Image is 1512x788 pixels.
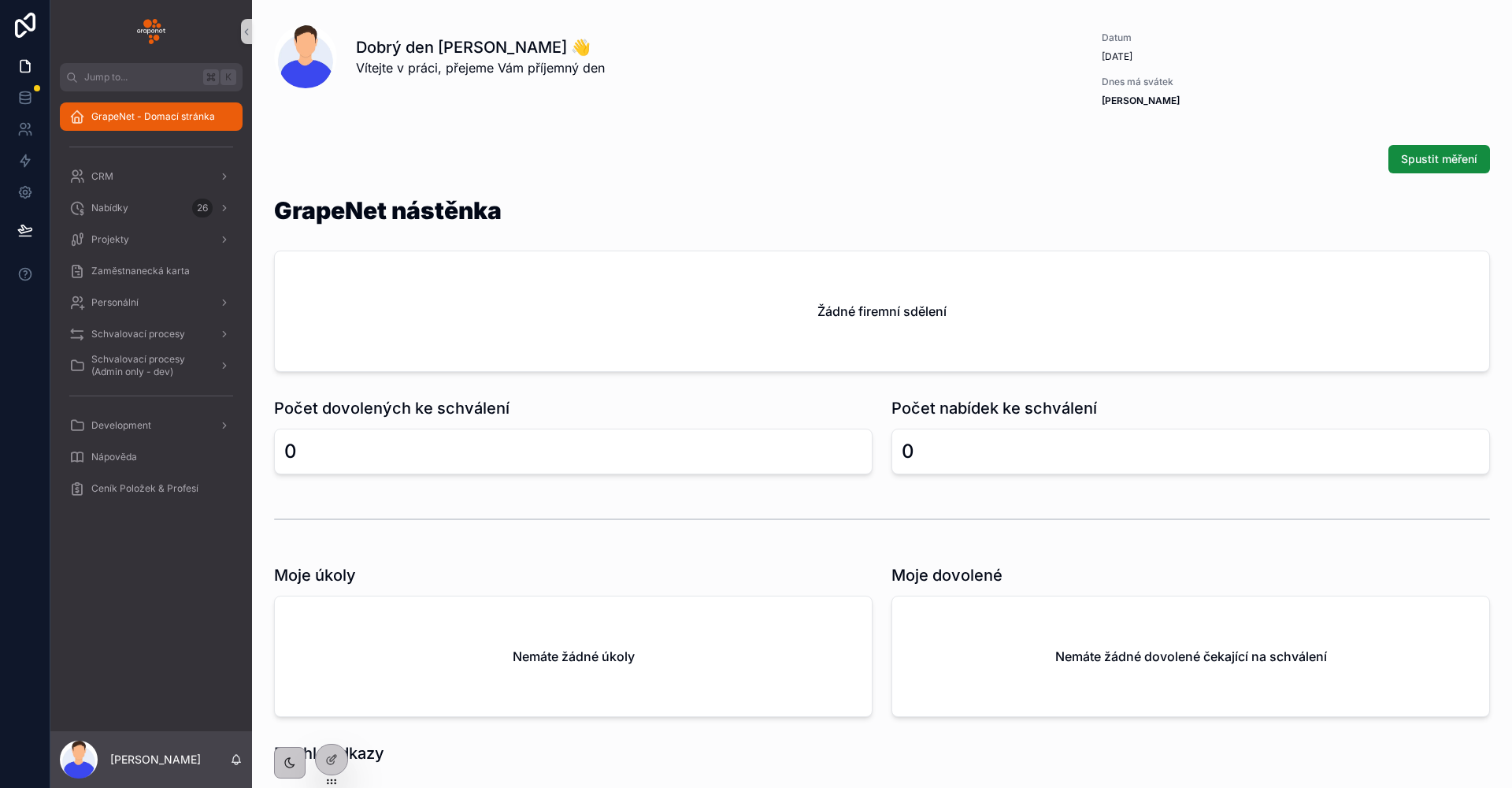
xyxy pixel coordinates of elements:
[356,58,605,77] span: Vítejte v práci, přejeme Vám příjemný den
[91,265,190,277] span: Zaměstnanecká karta
[60,288,243,317] a: Personální
[222,71,235,84] span: K
[91,328,185,340] span: Schvalovací procesy
[84,71,197,84] span: Jump to...
[1102,50,1265,63] span: [DATE]
[110,752,201,768] p: [PERSON_NAME]
[1102,95,1180,106] strong: [PERSON_NAME]
[60,63,243,91] button: Jump to...K
[60,194,243,222] a: Nabídky26
[60,257,243,285] a: Zaměstnanecká karta
[192,199,213,217] div: 26
[274,397,510,419] h1: Počet dovolených ke schválení
[274,564,356,586] h1: Moje úkoly
[1055,647,1327,666] h2: Nemáte žádné dovolené čekající na schválení
[274,742,384,764] h1: Rychlé odkazy
[817,302,947,321] h2: Žádné firemní sdělení
[60,411,243,440] a: Development
[902,439,914,464] div: 0
[91,296,139,309] span: Personální
[1388,145,1490,173] button: Spustit měření
[1401,151,1477,167] span: Spustit měření
[91,202,128,214] span: Nabídky
[513,647,635,666] h2: Nemáte žádné úkoly
[91,353,206,378] span: Schvalovací procesy (Admin only - dev)
[891,564,1002,586] h1: Moje dovolené
[91,482,198,495] span: Ceník Položek & Profesí
[1102,32,1265,44] span: Datum
[60,443,243,471] a: Nápověda
[356,36,605,58] h1: Dobrý den [PERSON_NAME] 👋
[60,225,243,254] a: Projekty
[1102,76,1265,88] span: Dnes má svátek
[137,19,165,44] img: App logo
[91,451,137,463] span: Nápověda
[60,320,243,348] a: Schvalovací procesy
[91,419,151,432] span: Development
[91,233,129,246] span: Projekty
[60,351,243,380] a: Schvalovací procesy (Admin only - dev)
[60,474,243,503] a: Ceník Položek & Profesí
[891,397,1097,419] h1: Počet nabídek ke schválení
[284,439,297,464] div: 0
[274,199,502,222] h1: GrapeNet nástěnka
[60,162,243,191] a: CRM
[60,102,243,131] a: GrapeNet - Domací stránka
[50,91,252,523] div: scrollable content
[91,170,113,183] span: CRM
[91,110,215,123] span: GrapeNet - Domací stránka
